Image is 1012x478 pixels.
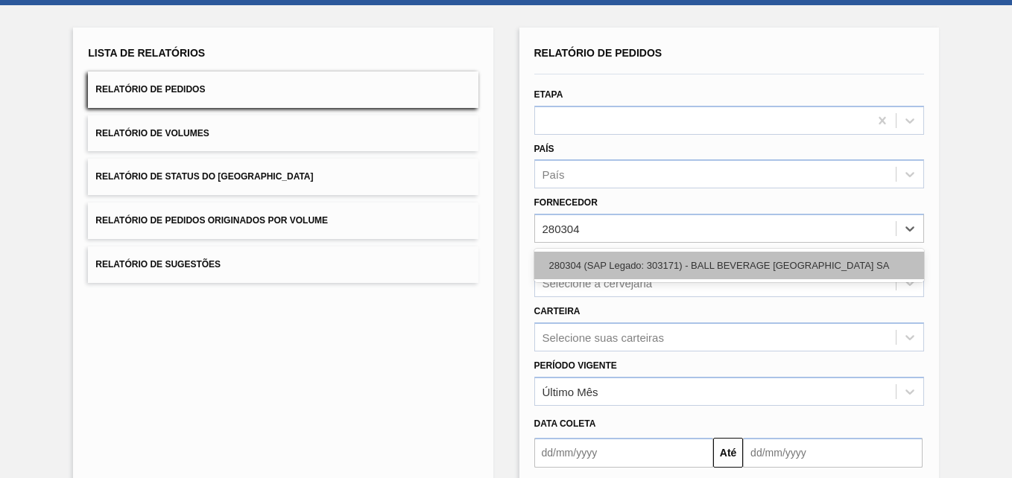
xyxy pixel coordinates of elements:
label: Fornecedor [534,197,598,208]
div: País [543,168,565,181]
button: Relatório de Volumes [88,115,478,152]
label: País [534,144,554,154]
div: Último Mês [543,385,598,398]
span: Relatório de Status do [GEOGRAPHIC_DATA] [95,171,313,182]
div: 280304 (SAP Legado: 303171) - BALL BEVERAGE [GEOGRAPHIC_DATA] SA [534,252,924,279]
button: Até [713,438,743,468]
label: Carteira [534,306,581,316]
span: Data coleta [534,418,596,429]
div: Selecione suas carteiras [543,331,664,343]
button: Relatório de Pedidos Originados por Volume [88,203,478,239]
span: Relatório de Sugestões [95,259,221,270]
span: Relatório de Pedidos [95,84,205,95]
span: Relatório de Pedidos Originados por Volume [95,215,328,226]
label: Período Vigente [534,360,617,371]
label: Etapa [534,89,563,100]
button: Relatório de Status do [GEOGRAPHIC_DATA] [88,159,478,195]
span: Relatório de Volumes [95,128,209,138]
span: Lista de Relatórios [88,47,205,59]
span: Relatório de Pedidos [534,47,662,59]
div: Selecione a cervejaria [543,276,653,289]
button: Relatório de Pedidos [88,71,478,108]
input: dd/mm/yyyy [534,438,714,468]
input: dd/mm/yyyy [743,438,923,468]
button: Relatório de Sugestões [88,246,478,283]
